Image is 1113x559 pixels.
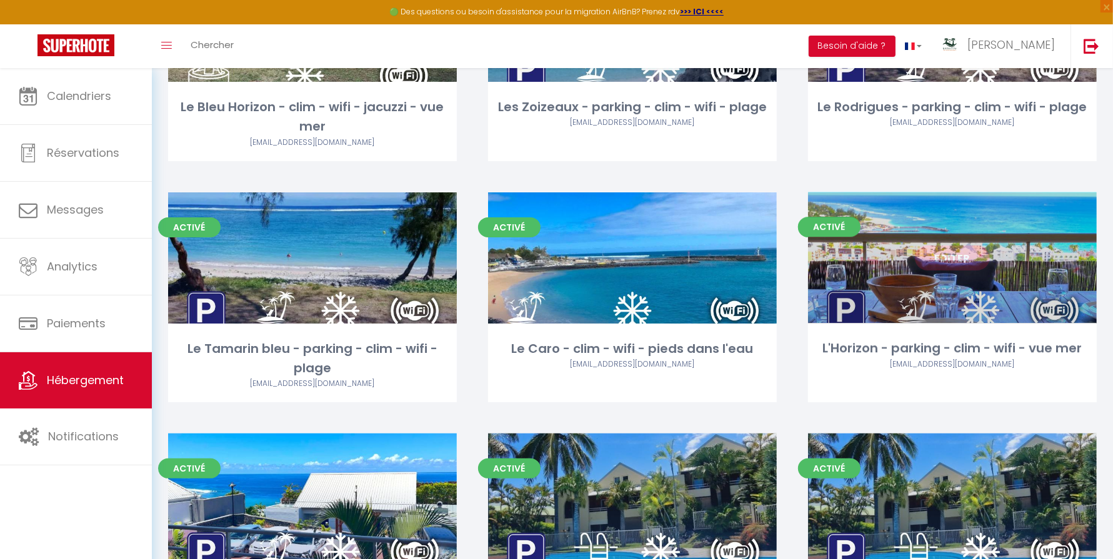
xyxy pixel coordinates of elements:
a: Chercher [181,24,243,68]
span: [PERSON_NAME] [967,37,1055,52]
div: Airbnb [488,117,777,129]
a: Editer [915,245,990,270]
span: Notifications [48,428,119,444]
span: Activé [478,217,541,237]
span: Activé [478,458,541,478]
div: Les Zoizeaux - parking - clim - wifi - plage [488,97,777,117]
div: Airbnb [808,359,1097,370]
div: Le Caro - clim - wifi - pieds dans l'eau [488,339,777,359]
span: Analytics [47,259,97,274]
img: Super Booking [37,34,114,56]
a: >>> ICI <<<< [680,6,724,17]
img: logout [1084,38,1099,54]
span: Calendriers [47,88,111,104]
span: Activé [798,458,861,478]
div: Le Bleu Horizon - clim - wifi - jacuzzi - vue mer [168,97,457,137]
div: Airbnb [168,137,457,149]
span: Chercher [191,38,234,51]
span: Activé [158,217,221,237]
span: Messages [47,202,104,217]
div: L'Horizon - parking - clim - wifi - vue mer [808,339,1097,359]
button: Besoin d'aide ? [809,36,896,57]
span: Hébergement [47,372,124,388]
span: Paiements [47,315,106,331]
div: Le Rodrigues - parking - clim - wifi - plage [808,97,1097,117]
a: ... [PERSON_NAME] [931,24,1071,68]
div: Airbnb [168,378,457,390]
span: Activé [158,458,221,478]
span: Réservations [47,145,119,161]
div: Le Tamarin bleu - parking - clim - wifi - plage [168,339,457,378]
div: Airbnb [488,359,777,370]
div: Airbnb [808,117,1097,129]
img: ... [941,36,959,54]
span: Activé [798,217,861,237]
